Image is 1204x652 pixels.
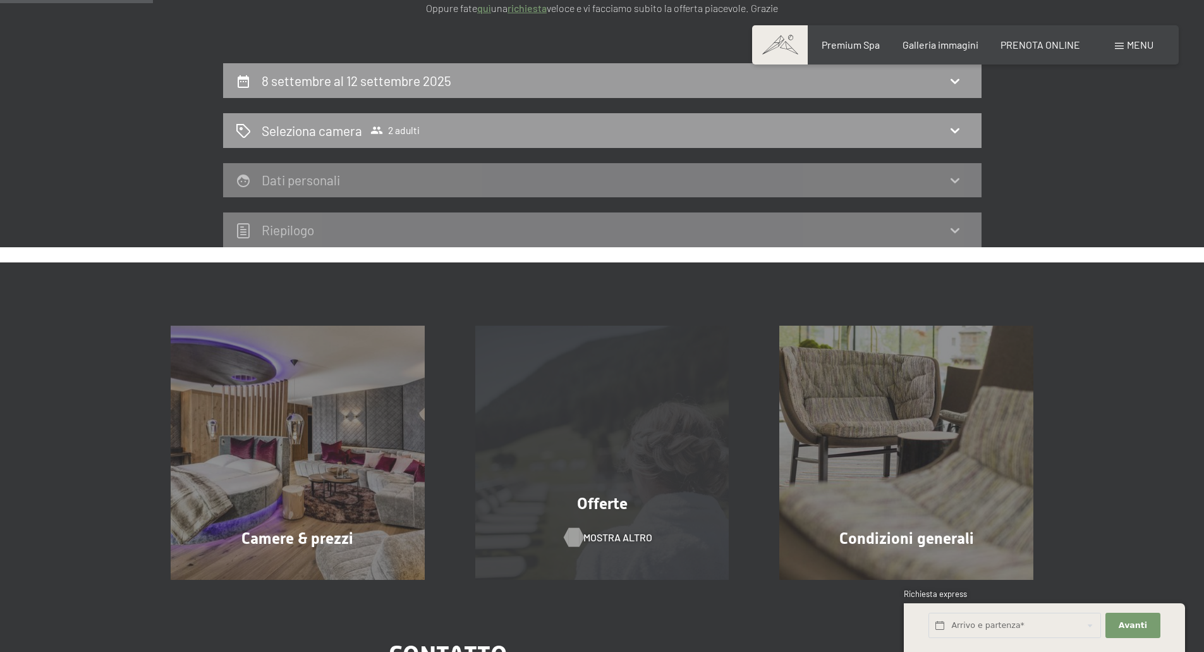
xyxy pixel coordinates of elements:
[262,222,314,238] h2: Riepilogo
[1105,613,1160,639] button: Avanti
[904,589,967,599] span: Richiesta express
[903,39,978,51] a: Galleria immagini
[262,73,451,89] h2: 8 settembre al 12 settembre 2025
[1119,620,1147,631] span: Avanti
[1000,39,1080,51] a: PRENOTA ONLINE
[370,124,420,137] span: 2 adulti
[450,326,755,580] a: Vacanze in Trentino Alto Adige all'Hotel Schwarzenstein Offerte mostra altro
[262,172,340,188] h2: Dati personali
[241,529,353,548] span: Camere & prezzi
[577,495,628,513] span: Offerte
[1127,39,1153,51] span: Menu
[477,2,491,14] a: quì
[839,529,974,548] span: Condizioni generali
[583,531,652,544] span: mostra altro
[822,39,880,51] a: Premium Spa
[145,326,450,580] a: Vacanze in Trentino Alto Adige all'Hotel Schwarzenstein Camere & prezzi
[508,2,547,14] a: richiesta
[262,121,362,140] h2: Seleziona camera
[754,326,1059,580] a: Vacanze in Trentino Alto Adige all'Hotel Schwarzenstein Condizioni generali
